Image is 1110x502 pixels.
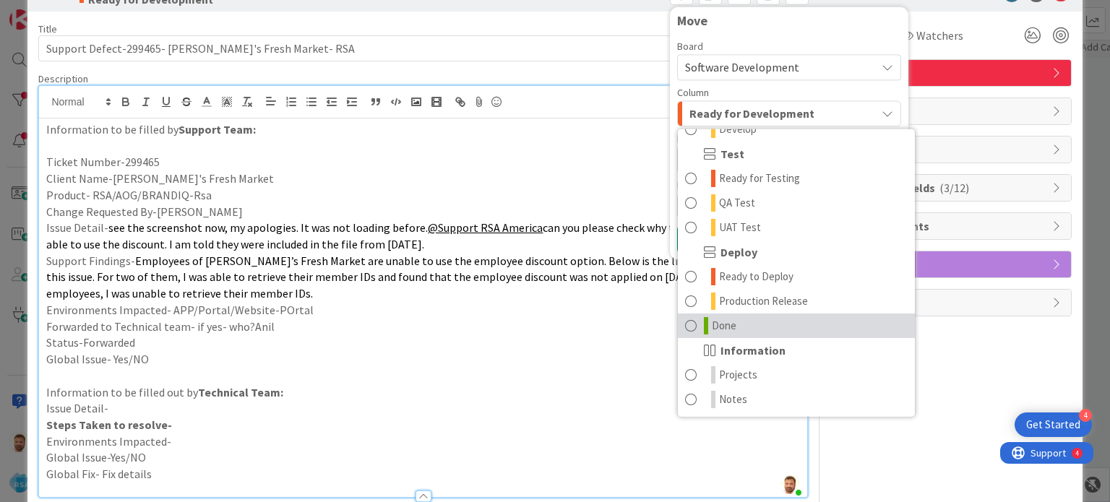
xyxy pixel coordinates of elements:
[46,400,799,417] p: Issue Detail-
[678,363,915,387] a: Projects
[860,217,1045,235] span: Attachments
[38,22,57,35] label: Title
[46,253,799,302] p: Support Findings-
[46,154,799,170] p: Ticket Number-299465
[860,256,1045,273] span: Mirrors
[46,334,799,351] p: Status-Forwarded
[678,191,915,215] a: QA Test
[46,302,799,319] p: Environments Impacted- APP/Portal/Website-POrtal
[46,417,172,432] strong: Steps Taken to resolve-
[678,289,915,313] a: Production Release
[719,121,757,138] span: Develop
[719,268,793,285] span: Ready to Deploy
[1015,412,1092,437] div: Open Get Started checklist, remaining modules: 4
[719,194,755,212] span: QA Test
[939,181,969,195] span: ( 3/12 )
[46,433,799,450] p: Environments Impacted-
[1079,409,1092,422] div: 4
[75,6,79,17] div: 4
[678,313,915,338] a: Done
[178,122,256,137] strong: Support Team:
[860,64,1045,82] span: Defects
[198,385,283,399] strong: Technical Team:
[860,294,1045,311] span: Metrics
[678,166,915,191] a: Ready for Testing
[916,27,963,44] span: Watchers
[719,391,747,408] span: Notes
[46,254,796,300] span: Employees of [PERSON_NAME]’s Fresh Market are unable to use the employee discount option. Below i...
[719,293,808,310] span: Production Release
[108,220,428,235] span: see the screenshot now, my apologies. It was not loading before.
[46,351,799,368] p: Global Issue- Yes/NO
[678,215,915,240] a: UAT Test
[46,319,799,335] p: Forwarded to Technical team- if yes- who?Anil
[677,87,709,98] span: Column
[46,170,799,187] p: Client Name-[PERSON_NAME]'s Fresh Market
[719,170,800,187] span: Ready for Testing
[46,466,799,482] p: Global Fix- Fix details
[46,187,799,204] p: Product- RSA/AOG/BRANDIQ-Rsa
[712,317,736,334] span: Done
[30,2,66,20] span: Support
[719,366,757,384] span: Projects
[720,243,757,261] span: Deploy
[38,35,807,61] input: type card name here...
[46,204,799,220] p: Change Requested By-[PERSON_NAME]
[860,103,1045,120] span: Dates
[720,342,786,359] span: Information
[677,100,901,126] button: Ready for Development
[46,384,799,401] p: Information to be filled out by
[678,264,915,289] a: Ready to Deploy
[46,220,799,252] p: Issue Detail-
[46,121,799,138] p: Information to be filled by
[38,72,88,85] span: Description
[678,117,915,142] a: Develop
[689,104,814,123] span: Ready for Development
[677,129,916,417] div: Ready for Development
[719,219,761,236] span: UAT Test
[860,141,1045,158] span: Block
[780,474,800,494] img: XQnMoIyljuWWkMzYLB6n4fjicomZFlZU.png
[720,145,744,163] span: Test
[685,60,799,74] span: Software Development
[677,41,703,51] span: Board
[428,220,543,235] a: @Support RSA America
[678,387,915,412] a: Notes
[677,14,901,28] div: Move
[46,449,799,466] p: Global Issue-Yes/NO
[1026,417,1080,432] div: Get Started
[860,179,1045,196] span: Custom Fields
